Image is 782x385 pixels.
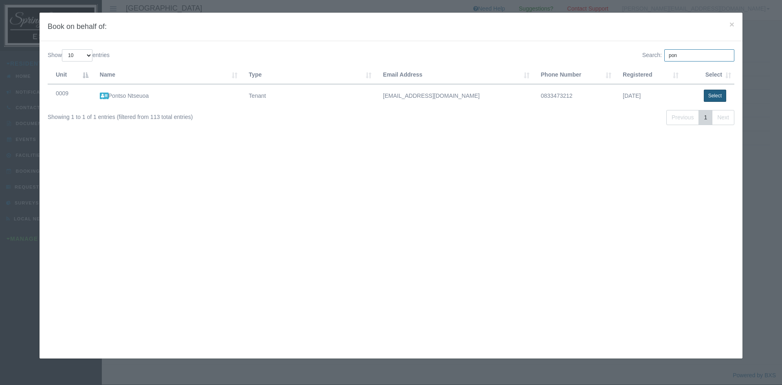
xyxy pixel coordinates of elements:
td: Pontso Ntseuoa [92,84,241,107]
th: Unit : activate to sort column descending [48,66,92,84]
td: [DATE] [615,84,682,107]
button: Close [729,20,734,29]
button: Select [704,90,726,102]
h4: Book on behalf of: [48,21,734,33]
select: Showentries [62,49,92,62]
td: Tenant [241,84,375,107]
input: Search: [664,49,734,62]
th: Name : activate to sort column ascending [92,66,241,84]
th: Phone Number : activate to sort column ascending [533,66,615,84]
td: 0833473212 [533,84,615,107]
th: Email Address : activate to sort column ascending [375,66,532,84]
a: Previous [666,110,699,125]
span: × [729,20,734,29]
td: [EMAIL_ADDRESS][DOMAIN_NAME] [375,84,532,107]
label: Show entries [48,49,110,62]
div: Unit [56,70,79,79]
a: Next [712,110,734,125]
div: 0009 [56,89,83,98]
div: Showing 1 to 1 of 1 entries (filtered from 113 total entries) [48,109,327,122]
th: Registered : activate to sort column ascending [615,66,682,84]
th: Type : activate to sort column ascending [241,66,375,84]
a: 1 [699,110,712,125]
th: Select: activate to sort column ascending [682,66,734,84]
label: Search: [642,49,734,62]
